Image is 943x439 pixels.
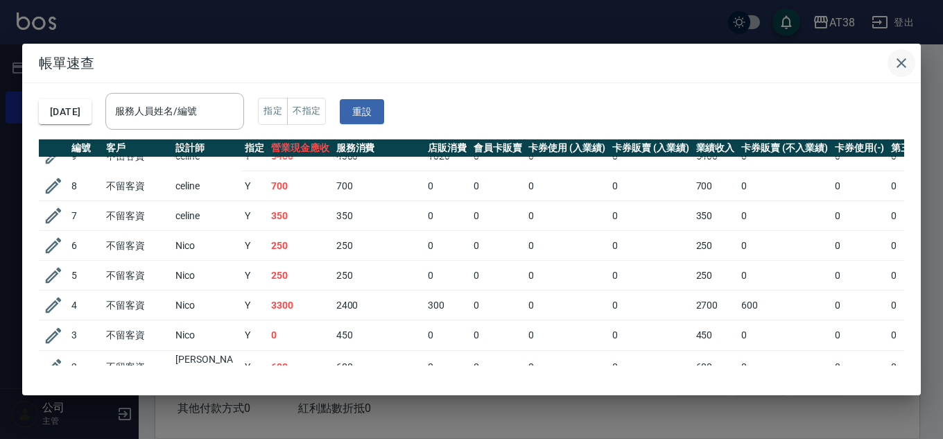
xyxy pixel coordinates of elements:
[470,320,526,351] td: 0
[831,171,888,201] td: 0
[609,261,693,291] td: 0
[738,261,831,291] td: 0
[333,320,424,351] td: 450
[738,171,831,201] td: 0
[258,98,288,125] button: 指定
[831,261,888,291] td: 0
[333,201,424,231] td: 350
[693,261,738,291] td: 250
[103,139,172,157] th: 客戶
[68,201,103,231] td: 7
[103,201,172,231] td: 不留客資
[738,351,831,384] td: 0
[68,171,103,201] td: 8
[609,231,693,261] td: 0
[241,231,268,261] td: Y
[831,351,888,384] td: 0
[103,231,172,261] td: 不留客資
[68,320,103,351] td: 3
[241,320,268,351] td: Y
[68,351,103,384] td: 2
[693,201,738,231] td: 350
[525,261,609,291] td: 0
[241,351,268,384] td: Y
[172,171,241,201] td: celine
[172,261,241,291] td: Nico
[333,231,424,261] td: 250
[268,320,333,351] td: 0
[22,44,921,83] h2: 帳單速查
[39,99,92,125] button: [DATE]
[609,291,693,320] td: 0
[68,291,103,320] td: 4
[172,231,241,261] td: Nico
[470,261,526,291] td: 0
[172,351,241,384] td: [PERSON_NAME]
[424,171,470,201] td: 0
[103,351,172,384] td: 不留客資
[693,231,738,261] td: 250
[333,261,424,291] td: 250
[424,231,470,261] td: 0
[103,171,172,201] td: 不留客資
[831,201,888,231] td: 0
[287,98,326,125] button: 不指定
[68,139,103,157] th: 編號
[831,291,888,320] td: 0
[525,351,609,384] td: 0
[525,320,609,351] td: 0
[268,291,333,320] td: 3300
[693,171,738,201] td: 700
[470,291,526,320] td: 0
[103,261,172,291] td: 不留客資
[424,261,470,291] td: 0
[68,231,103,261] td: 6
[268,171,333,201] td: 700
[241,261,268,291] td: Y
[470,351,526,384] td: 0
[609,320,693,351] td: 0
[693,320,738,351] td: 450
[68,261,103,291] td: 5
[268,261,333,291] td: 250
[172,320,241,351] td: Nico
[525,231,609,261] td: 0
[831,320,888,351] td: 0
[333,351,424,384] td: 600
[738,201,831,231] td: 0
[693,351,738,384] td: 600
[738,320,831,351] td: 0
[268,139,333,157] th: 營業現金應收
[470,201,526,231] td: 0
[268,231,333,261] td: 250
[609,351,693,384] td: 0
[831,139,888,157] th: 卡券使用(-)
[609,171,693,201] td: 0
[172,139,241,157] th: 設計師
[609,139,693,157] th: 卡券販賣 (入業績)
[609,201,693,231] td: 0
[525,139,609,157] th: 卡券使用 (入業績)
[333,171,424,201] td: 700
[103,291,172,320] td: 不留客資
[424,351,470,384] td: 0
[424,291,470,320] td: 300
[172,201,241,231] td: celine
[333,291,424,320] td: 2400
[693,291,738,320] td: 2700
[268,201,333,231] td: 350
[693,139,738,157] th: 業績收入
[340,99,384,125] button: 重設
[424,320,470,351] td: 0
[738,231,831,261] td: 0
[470,139,526,157] th: 會員卡販賣
[424,201,470,231] td: 0
[241,201,268,231] td: Y
[424,139,470,157] th: 店販消費
[333,139,424,157] th: 服務消費
[738,139,831,157] th: 卡券販賣 (不入業績)
[525,171,609,201] td: 0
[470,171,526,201] td: 0
[241,171,268,201] td: Y
[172,291,241,320] td: Nico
